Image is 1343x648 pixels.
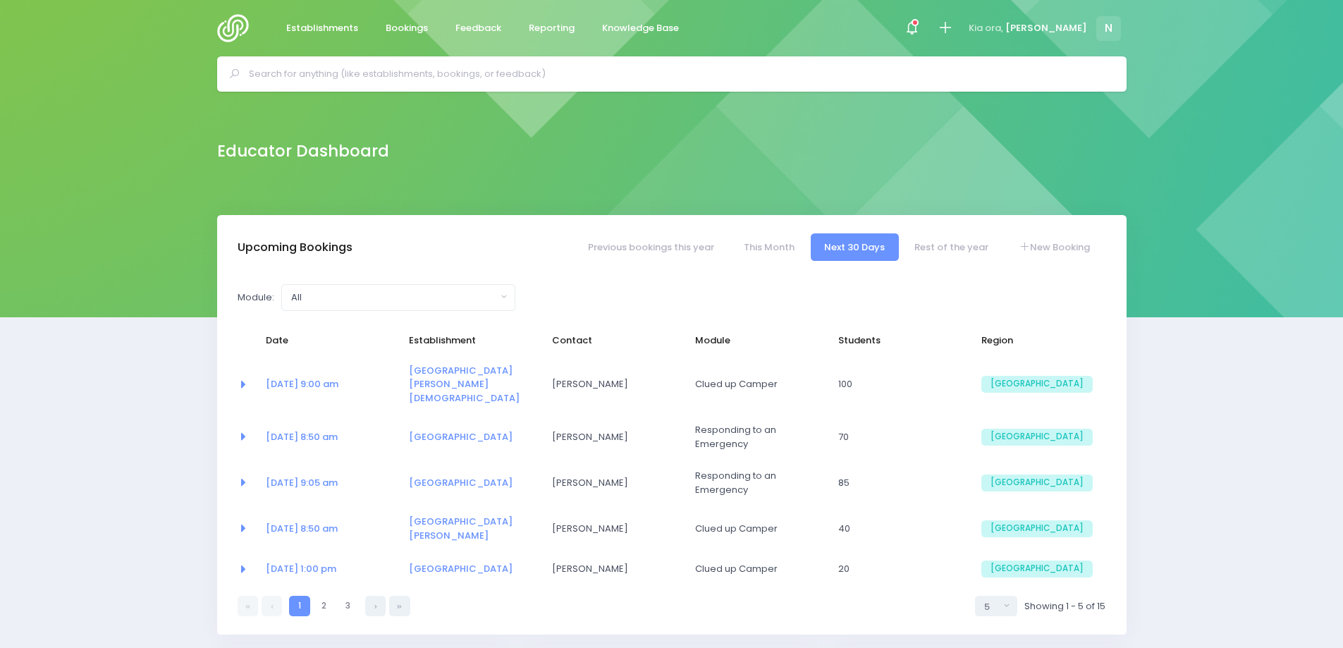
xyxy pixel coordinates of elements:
[730,233,808,261] a: This Month
[552,476,663,490] span: [PERSON_NAME]
[217,14,257,42] img: Logo
[543,460,686,506] td: Ilisa Kearns
[275,15,370,42] a: Establishments
[400,355,543,415] td: <a href="https://app.stjis.org.nz/establishments/202700" class="font-weight-bold">St Francis of A...
[686,414,829,460] td: Responding to an Emergency
[266,430,338,444] a: [DATE] 8:50 am
[1024,599,1105,613] span: Showing 1 - 5 of 15
[266,562,336,575] a: [DATE] 1:00 pm
[838,476,950,490] span: 85
[409,364,520,405] a: [GEOGRAPHIC_DATA][PERSON_NAME][DEMOGRAPHIC_DATA]
[838,562,950,576] span: 20
[981,561,1093,577] span: [GEOGRAPHIC_DATA]
[543,506,686,551] td: Tamara Saxon
[543,414,686,460] td: Marie Reed
[389,596,410,616] a: Last
[829,551,972,587] td: 20
[686,460,829,506] td: Responding to an Emergency
[838,377,950,391] span: 100
[838,522,950,536] span: 40
[238,240,352,255] h3: Upcoming Bookings
[984,600,1000,614] div: 5
[969,21,1003,35] span: Kia ora,
[517,15,587,42] a: Reporting
[217,142,389,161] h2: Educator Dashboard
[829,414,972,460] td: 70
[981,334,1093,348] span: Region
[266,522,338,535] a: [DATE] 8:50 am
[695,423,807,451] span: Responding to an Emergency
[374,15,440,42] a: Bookings
[695,334,807,348] span: Module
[257,551,400,587] td: <a href="https://app.stjis.org.nz/bookings/523436" class="font-weight-bold">18 Aug at 1:00 pm</a>
[257,414,400,460] td: <a href="https://app.stjis.org.nz/bookings/523418" class="font-weight-bold">13 Aug at 8:50 am</a>
[811,233,899,261] a: Next 30 Days
[695,522,807,536] span: Clued up Camper
[444,15,513,42] a: Feedback
[574,233,728,261] a: Previous bookings this year
[981,475,1093,491] span: [GEOGRAPHIC_DATA]
[257,355,400,415] td: <a href="https://app.stjis.org.nz/bookings/523551" class="font-weight-bold">12 Aug at 9:00 am</a>
[552,562,663,576] span: [PERSON_NAME]
[365,596,386,616] a: Next
[695,377,807,391] span: Clued up Camper
[257,460,400,506] td: <a href="https://app.stjis.org.nz/bookings/523713" class="font-weight-bold">14 Aug at 9:05 am</a>
[249,63,1107,85] input: Search for anything (like establishments, bookings, or feedback)
[972,506,1105,551] td: South Island
[1096,16,1121,41] span: N
[829,506,972,551] td: 40
[257,506,400,551] td: <a href="https://app.stjis.org.nz/bookings/523745" class="font-weight-bold">18 Aug at 8:50 am</a>
[829,355,972,415] td: 100
[400,551,543,587] td: <a href="https://app.stjis.org.nz/establishments/205612" class="font-weight-bold">Nova Montessori...
[686,551,829,587] td: Clued up Camper
[1005,233,1103,261] a: New Booking
[386,21,428,35] span: Bookings
[695,562,807,576] span: Clued up Camper
[1005,21,1087,35] span: [PERSON_NAME]
[552,522,663,536] span: [PERSON_NAME]
[238,596,258,616] a: First
[972,355,1105,415] td: South Island
[400,414,543,460] td: <a href="https://app.stjis.org.nz/establishments/204971" class="font-weight-bold">Rangiora Boroug...
[695,469,807,496] span: Responding to an Emergency
[409,476,513,489] a: [GEOGRAPHIC_DATA]
[975,596,1017,616] button: Select page size
[409,430,513,444] a: [GEOGRAPHIC_DATA]
[972,460,1105,506] td: South Island
[838,430,950,444] span: 70
[972,414,1105,460] td: South Island
[552,334,663,348] span: Contact
[981,429,1093,446] span: [GEOGRAPHIC_DATA]
[238,291,274,305] label: Module:
[281,284,515,311] button: All
[552,430,663,444] span: [PERSON_NAME]
[291,291,497,305] div: All
[400,506,543,551] td: <a href="https://app.stjis.org.nz/establishments/201315" class="font-weight-bold">St Martin's sch...
[262,596,282,616] a: Previous
[829,460,972,506] td: 85
[529,21,575,35] span: Reporting
[552,377,663,391] span: [PERSON_NAME]
[901,233,1002,261] a: Rest of the year
[543,551,686,587] td: Nanette Trewinnard
[409,562,513,575] a: [GEOGRAPHIC_DATA]
[981,520,1093,537] span: [GEOGRAPHIC_DATA]
[314,596,334,616] a: 2
[972,551,1105,587] td: South Island
[409,515,513,542] a: [GEOGRAPHIC_DATA][PERSON_NAME]
[289,596,309,616] a: 1
[591,15,691,42] a: Knowledge Base
[266,377,338,391] a: [DATE] 9:00 am
[543,355,686,415] td: Hamish Ross
[266,334,377,348] span: Date
[602,21,679,35] span: Knowledge Base
[286,21,358,35] span: Establishments
[338,596,358,616] a: 3
[981,376,1093,393] span: [GEOGRAPHIC_DATA]
[409,334,520,348] span: Establishment
[266,476,338,489] a: [DATE] 9:05 am
[400,460,543,506] td: <a href="https://app.stjis.org.nz/establishments/201320" class="font-weight-bold">Belfast School</a>
[838,334,950,348] span: Students
[455,21,501,35] span: Feedback
[686,506,829,551] td: Clued up Camper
